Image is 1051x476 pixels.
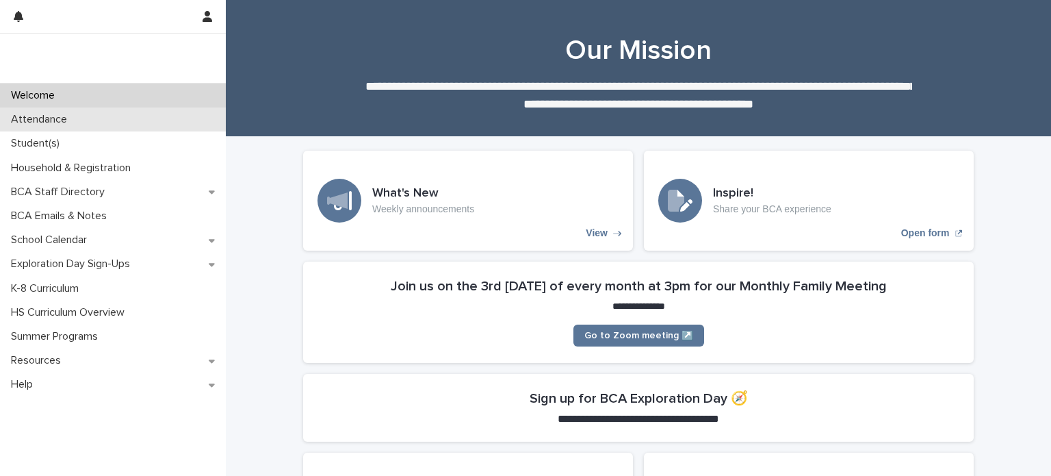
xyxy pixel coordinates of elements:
[5,282,90,295] p: K-8 Curriculum
[5,89,66,102] p: Welcome
[5,162,142,175] p: Household & Registration
[901,227,950,239] p: Open form
[391,278,887,295] h2: Join us on the 3rd [DATE] of every month at 3pm for our Monthly Family Meeting
[5,258,141,271] p: Exploration Day Sign-Ups
[713,186,831,201] h3: Inspire!
[303,151,633,251] a: View
[573,325,704,347] a: Go to Zoom meeting ↗️
[5,306,135,319] p: HS Curriculum Overview
[5,186,116,199] p: BCA Staff Directory
[303,34,974,67] h1: Our Mission
[372,203,474,215] p: Weekly announcements
[372,186,474,201] h3: What's New
[5,210,118,223] p: BCA Emails & Notes
[5,330,109,343] p: Summer Programs
[5,378,44,391] p: Help
[584,331,693,340] span: Go to Zoom meeting ↗️
[530,390,748,407] h2: Sign up for BCA Exploration Day 🧭
[713,203,831,215] p: Share your BCA experience
[5,234,98,247] p: School Calendar
[586,227,608,239] p: View
[5,354,72,367] p: Resources
[5,113,78,126] p: Attendance
[644,151,974,251] a: Open form
[5,137,70,150] p: Student(s)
